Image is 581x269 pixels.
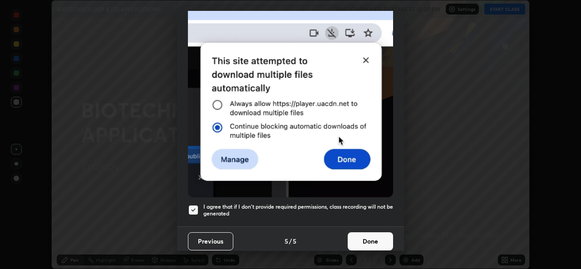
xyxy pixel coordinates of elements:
[348,232,393,250] button: Done
[289,236,292,246] h4: /
[293,236,296,246] h4: 5
[203,203,393,217] h5: I agree that if I don't provide required permissions, class recording will not be generated
[285,236,288,246] h4: 5
[188,232,233,250] button: Previous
